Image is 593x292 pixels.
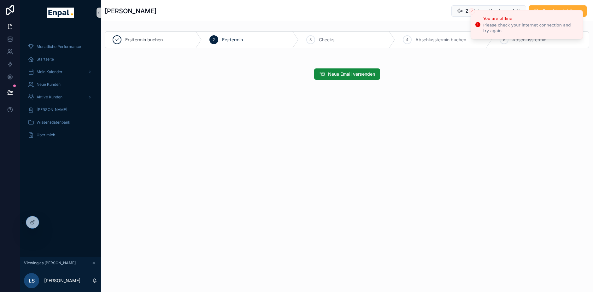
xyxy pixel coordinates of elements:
[469,8,475,15] button: Close toast
[24,54,97,65] a: Startseite
[314,68,380,80] button: Neue Email versenden
[483,15,578,22] div: You are offline
[37,57,54,62] span: Startseite
[24,41,97,52] a: Monatliche Performance
[24,79,97,90] a: Neue Kunden
[24,260,76,266] span: Viewing as [PERSON_NAME]
[415,37,466,43] span: Abschlusstermin buchen
[24,91,97,103] a: Aktive Kunden
[512,37,546,43] span: Abschlusstermin
[37,107,67,112] span: [PERSON_NAME]
[37,82,61,87] span: Neue Kunden
[37,120,70,125] span: Wissensdatenbank
[319,37,334,43] span: Checks
[451,5,526,17] button: Zurück zur Kundenansicht
[328,71,375,77] span: Neue Email versenden
[44,277,80,284] p: [PERSON_NAME]
[37,44,81,49] span: Monatliche Performance
[29,277,35,284] span: LS
[466,8,521,14] span: Zurück zur Kundenansicht
[24,104,97,115] a: [PERSON_NAME]
[24,129,97,141] a: Über mich
[37,95,62,100] span: Aktive Kunden
[125,37,163,43] span: Ersttermin buchen
[309,37,312,42] span: 3
[503,37,505,42] span: 5
[406,37,408,42] span: 4
[24,66,97,78] a: Mein Kalender
[105,7,156,15] h1: [PERSON_NAME]
[47,8,74,18] img: App logo
[37,69,62,74] span: Mein Kalender
[20,25,101,149] div: scrollable content
[213,37,215,42] span: 2
[483,22,578,34] div: Please check your internet connection and try again
[24,117,97,128] a: Wissensdatenbank
[222,37,243,43] span: Ersttermin
[37,132,55,137] span: Über mich
[529,5,587,17] button: Enpal kontaktieren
